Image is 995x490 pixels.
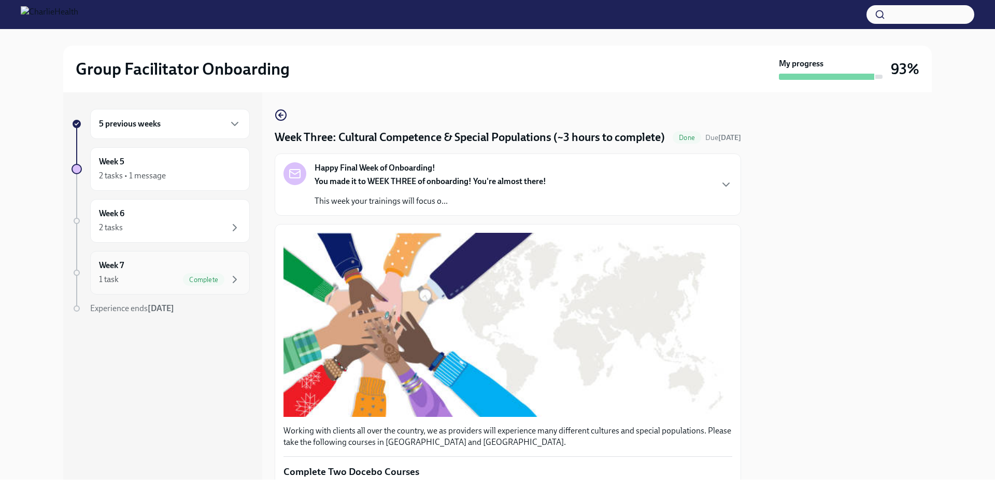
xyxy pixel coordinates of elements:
h4: Week Three: Cultural Competence & Special Populations (~3 hours to complete) [275,130,665,145]
p: Working with clients all over the country, we as providers will experience many different culture... [283,425,732,448]
strong: You made it to WEEK THREE of onboarding! You're almost there! [315,176,546,186]
strong: [DATE] [148,303,174,313]
h6: Week 7 [99,260,124,271]
p: This week your trainings will focus o... [315,195,546,207]
a: Week 52 tasks • 1 message [72,147,250,191]
span: Done [673,134,701,142]
div: 1 task [99,274,119,285]
span: Experience ends [90,303,174,313]
div: 2 tasks [99,222,123,233]
a: Week 71 taskComplete [72,251,250,295]
div: 5 previous weeks [90,109,250,139]
p: Complete Two Docebo Courses [283,465,732,479]
span: Due [705,133,741,142]
span: Complete [183,276,224,284]
button: Zoom image [283,233,732,417]
strong: My progress [779,58,823,69]
img: CharlieHealth [21,6,78,23]
h2: Group Facilitator Onboarding [76,59,290,79]
h6: Week 6 [99,208,124,219]
strong: Happy Final Week of Onboarding! [315,162,435,174]
strong: [DATE] [718,133,741,142]
h6: Week 5 [99,156,124,167]
h3: 93% [891,60,919,78]
h6: 5 previous weeks [99,118,161,130]
div: 2 tasks • 1 message [99,170,166,181]
a: Week 62 tasks [72,199,250,243]
span: August 4th, 2025 09:00 [705,133,741,143]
